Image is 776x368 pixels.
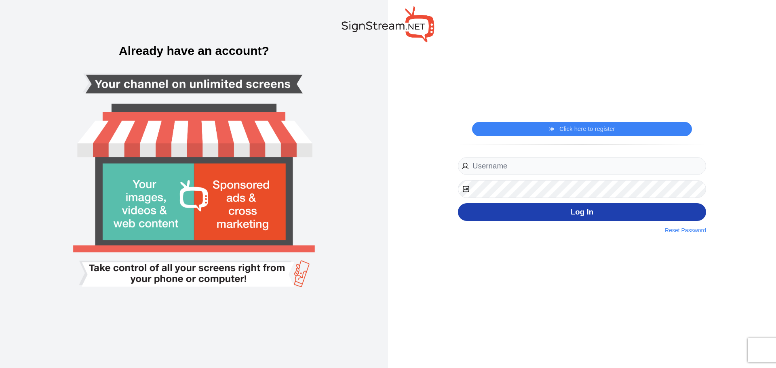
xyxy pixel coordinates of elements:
iframe: Chat Widget [736,329,776,368]
img: SignStream.NET [342,6,434,42]
h3: Already have an account? [8,45,380,57]
button: Log In [458,203,706,221]
a: Click here to register [549,125,615,133]
img: Smart tv login [45,19,343,350]
input: Username [458,157,706,175]
a: Reset Password [665,226,706,235]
